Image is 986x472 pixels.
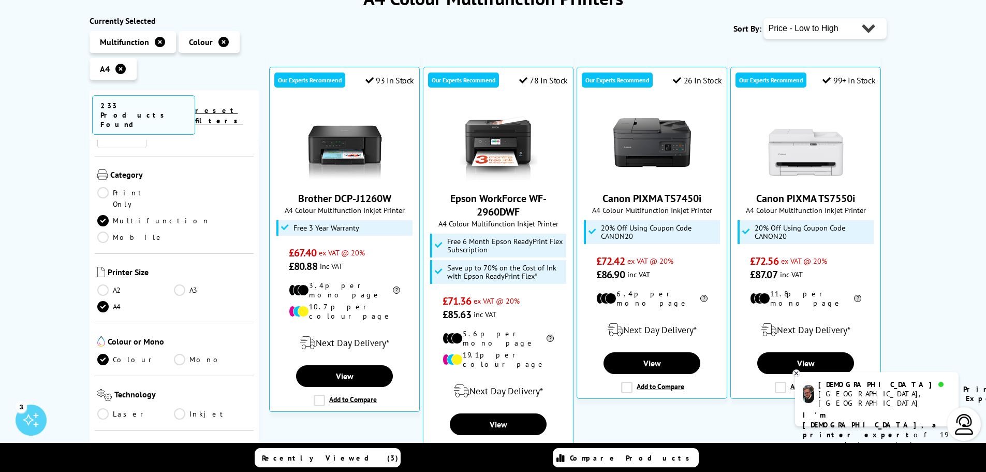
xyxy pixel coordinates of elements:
img: Canon PIXMA TS7450i [613,104,691,181]
li: 11.8p per mono page [750,289,861,308]
span: £72.56 [750,254,778,268]
span: Colour [189,37,213,47]
span: Sort By: [733,23,761,34]
a: View [296,365,392,387]
img: Printer Size [97,267,105,277]
li: 10.7p per colour page [289,302,400,321]
div: Our Experts Recommend [735,73,806,88]
span: £71.36 [443,294,471,308]
a: Multifunction [97,215,210,226]
div: [DEMOGRAPHIC_DATA] [818,380,950,389]
span: A4 Colour Multifunction Inkjet Printer [275,205,414,215]
label: Add to Compare [621,382,684,393]
span: ex VAT @ 20% [781,256,827,266]
a: Canon PIXMA TS7450i [613,173,691,183]
a: A4 [97,301,174,312]
a: Canon PIXMA TS7550i [756,192,855,205]
div: Currently Selected [90,16,259,26]
span: Save up to 70% on the Cost of Ink with Epson ReadyPrint Flex* [447,264,564,280]
a: Mono [174,354,251,365]
a: Brother DCP-J1260W [306,173,384,183]
li: 3.4p per mono page [289,281,400,299]
a: A3 [174,284,251,296]
span: A4 Colour Multifunction Inkjet Printer [582,205,722,215]
span: £86.90 [596,268,625,281]
img: Technology [97,389,112,401]
img: Colour or Mono [97,336,105,347]
a: View [604,352,700,374]
div: modal_delivery [736,316,875,345]
img: Category [97,169,108,180]
a: Recently Viewed (3) [255,448,401,467]
span: £72.42 [596,254,625,268]
div: 3 [16,401,27,412]
span: inc VAT [627,269,650,279]
span: ex VAT @ 20% [474,296,520,306]
span: A4 Colour Multifunction Inkjet Printer [736,205,875,215]
a: Canon PIXMA TS7450i [602,192,701,205]
img: chris-livechat.png [803,385,814,403]
div: Our Experts Recommend [582,73,653,88]
a: Epson WorkForce WF-2960DWF [450,192,547,219]
div: 99+ In Stock [822,75,875,85]
span: ex VAT @ 20% [627,256,673,266]
div: [GEOGRAPHIC_DATA], [GEOGRAPHIC_DATA] [818,389,950,408]
a: Colour [97,354,174,365]
span: Category [110,169,252,182]
span: inc VAT [320,261,343,271]
span: £85.63 [443,308,471,321]
a: Brother DCP-J1260W [298,192,391,205]
a: Canon PIXMA TS7550i [767,173,845,183]
a: Inkjet [174,408,251,420]
a: View [757,352,853,374]
li: 19.1p per colour page [443,350,554,369]
span: £67.40 [289,246,316,260]
span: Compare Products [570,453,695,463]
span: Recently Viewed (3) [262,453,399,463]
span: inc VAT [474,309,496,319]
span: Technology [114,389,251,403]
div: Our Experts Recommend [428,73,499,88]
span: 233 Products Found [92,95,195,135]
p: of 19 years! I can help you choose the right product [803,410,951,469]
li: 6.4p per mono page [596,289,708,308]
a: Laser [97,408,174,420]
img: user-headset-light.svg [954,414,975,435]
span: ex VAT @ 20% [319,248,365,258]
a: Print Only [97,187,174,210]
span: 20% Off Using Coupon Code CANON20 [755,224,872,240]
label: Add to Compare [775,382,838,393]
li: 5.6p per mono page [443,329,554,348]
span: Multifunction [100,37,149,47]
a: A2 [97,284,174,296]
span: Free 6 Month Epson ReadyPrint Flex Subscription [447,237,564,254]
b: I'm [DEMOGRAPHIC_DATA], a printer expert [803,410,939,439]
a: reset filters [195,106,243,125]
span: 20% Off Using Coupon Code CANON20 [601,224,718,240]
img: Epson WorkForce WF-2960DWF [460,104,537,181]
span: Printer Size [108,267,252,279]
span: £80.88 [289,260,317,273]
span: Colour or Mono [108,336,252,349]
img: Canon PIXMA TS7550i [767,104,845,181]
a: View [450,413,546,435]
div: 93 In Stock [365,75,414,85]
div: 26 In Stock [673,75,722,85]
a: Compare Products [553,448,699,467]
div: 78 In Stock [519,75,568,85]
div: modal_delivery [429,377,568,406]
span: inc VAT [780,269,803,279]
div: modal_delivery [275,328,414,357]
a: Mobile [97,232,174,243]
span: £87.07 [750,268,777,281]
img: Brother DCP-J1260W [306,104,384,181]
label: Add to Compare [314,395,377,406]
div: Our Experts Recommend [274,73,345,88]
span: A4 Colour Multifunction Inkjet Printer [429,219,568,228]
span: Free 3 Year Warranty [293,224,359,232]
div: modal_delivery [582,316,722,345]
span: A4 [100,64,110,74]
a: Epson WorkForce WF-2960DWF [460,173,537,183]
